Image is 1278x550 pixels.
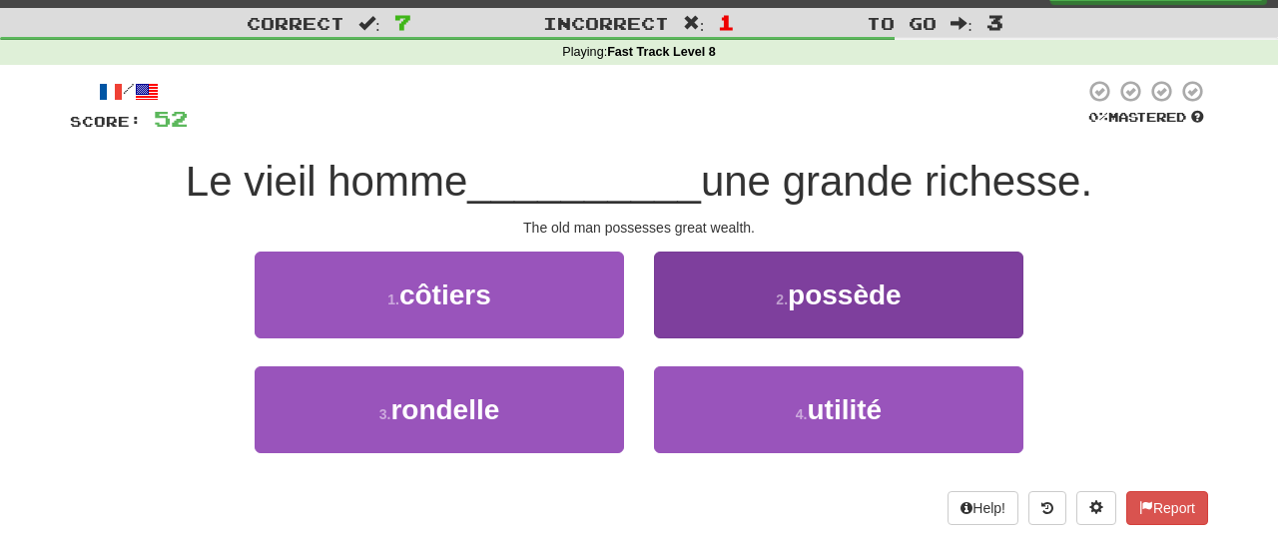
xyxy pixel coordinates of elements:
[154,106,188,131] span: 52
[70,79,188,104] div: /
[1084,109,1208,127] div: Mastered
[399,279,491,310] span: côtiers
[186,158,467,205] span: Le vieil homme
[718,10,735,34] span: 1
[467,158,701,205] span: __________
[379,406,391,422] small: 3 .
[986,10,1003,34] span: 3
[543,13,669,33] span: Incorrect
[387,291,399,307] small: 1 .
[701,158,1092,205] span: une grande richesse.
[358,15,380,32] span: :
[390,394,499,425] span: rondelle
[867,13,937,33] span: To go
[70,113,142,130] span: Score:
[247,13,344,33] span: Correct
[683,15,705,32] span: :
[654,252,1023,338] button: 2.possède
[394,10,411,34] span: 7
[1028,491,1066,525] button: Round history (alt+y)
[255,252,624,338] button: 1.côtiers
[808,394,883,425] span: utilité
[654,366,1023,453] button: 4.utilité
[948,491,1018,525] button: Help!
[1088,109,1108,125] span: 0 %
[788,279,902,310] span: possède
[1126,491,1208,525] button: Report
[776,291,788,307] small: 2 .
[951,15,972,32] span: :
[70,218,1208,238] div: The old man possesses great wealth.
[255,366,624,453] button: 3.rondelle
[607,45,716,59] strong: Fast Track Level 8
[796,406,808,422] small: 4 .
